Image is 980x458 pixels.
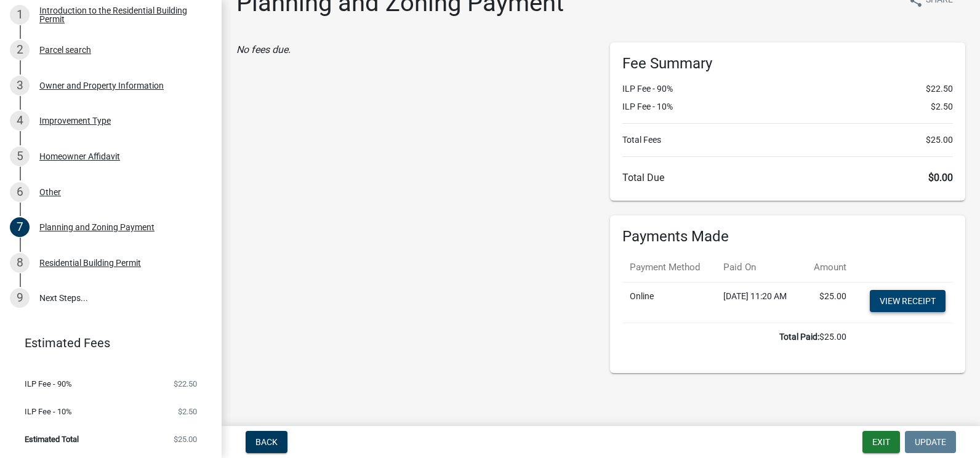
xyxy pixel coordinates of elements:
[39,223,155,231] div: Planning and Zoning Payment
[236,44,291,55] i: No fees due.
[622,134,953,147] li: Total Fees
[622,282,716,323] td: Online
[25,408,72,416] span: ILP Fee - 10%
[905,431,956,453] button: Update
[10,111,30,131] div: 4
[39,259,141,267] div: Residential Building Permit
[862,431,900,453] button: Exit
[622,253,716,282] th: Payment Method
[622,55,953,73] h6: Fee Summary
[716,253,801,282] th: Paid On
[870,290,946,312] a: View receipt
[10,217,30,237] div: 7
[928,172,953,183] span: $0.00
[39,81,164,90] div: Owner and Property Information
[10,40,30,60] div: 2
[10,76,30,95] div: 3
[10,288,30,308] div: 9
[10,182,30,202] div: 6
[622,228,953,246] h6: Payments Made
[39,6,202,23] div: Introduction to the Residential Building Permit
[622,82,953,95] li: ILP Fee - 90%
[174,435,197,443] span: $25.00
[915,437,946,447] span: Update
[178,408,197,416] span: $2.50
[25,380,72,388] span: ILP Fee - 90%
[10,253,30,273] div: 8
[10,5,30,25] div: 1
[622,172,953,183] h6: Total Due
[255,437,278,447] span: Back
[802,282,854,323] td: $25.00
[39,116,111,125] div: Improvement Type
[802,253,854,282] th: Amount
[10,147,30,166] div: 5
[716,282,801,323] td: [DATE] 11:20 AM
[926,134,953,147] span: $25.00
[174,380,197,388] span: $22.50
[25,435,79,443] span: Estimated Total
[779,332,819,342] b: Total Paid:
[10,331,202,355] a: Estimated Fees
[622,100,953,113] li: ILP Fee - 10%
[622,323,854,351] td: $25.00
[246,431,287,453] button: Back
[39,152,120,161] div: Homeowner Affidavit
[931,100,953,113] span: $2.50
[39,188,61,196] div: Other
[926,82,953,95] span: $22.50
[39,46,91,54] div: Parcel search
